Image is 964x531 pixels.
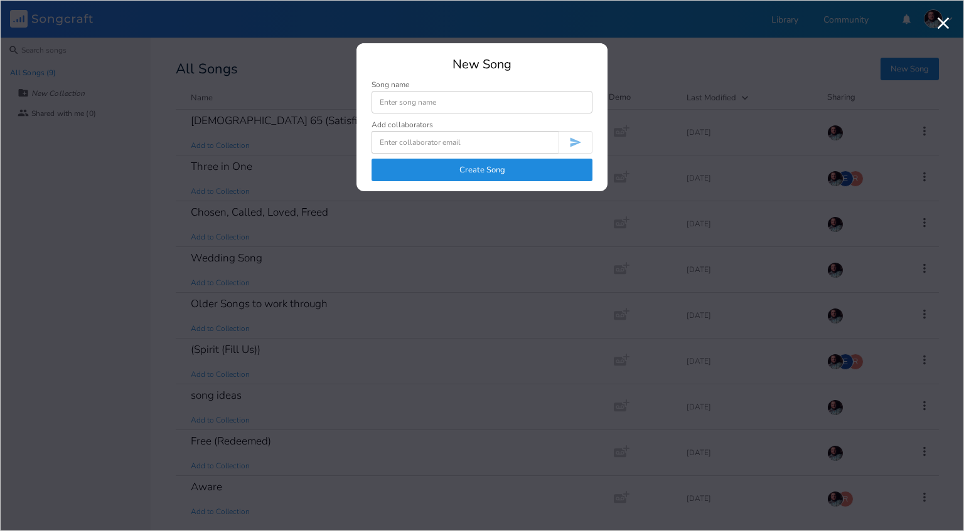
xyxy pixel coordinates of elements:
[372,81,592,88] div: Song name
[372,131,559,154] input: Enter collaborator email
[372,159,592,181] button: Create Song
[559,131,592,154] button: Invite
[372,91,592,113] input: Enter song name
[372,58,592,71] div: New Song
[372,121,433,129] div: Add collaborators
